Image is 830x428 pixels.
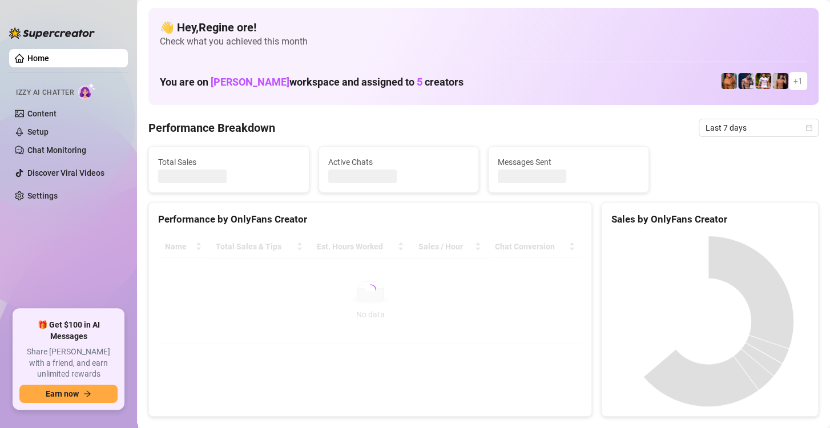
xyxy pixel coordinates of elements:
span: [PERSON_NAME] [211,76,289,88]
img: Zach [772,73,788,89]
span: Total Sales [158,156,300,168]
span: arrow-right [83,390,91,398]
span: Earn now [46,389,79,398]
span: loading [365,284,376,296]
div: Performance by OnlyFans Creator [158,212,582,227]
h1: You are on workspace and assigned to creators [160,76,464,88]
img: AI Chatter [78,83,96,99]
h4: Performance Breakdown [148,120,275,136]
a: Settings [27,191,58,200]
a: Discover Viral Videos [27,168,104,177]
a: Content [27,109,57,118]
span: + 1 [793,75,803,87]
div: Sales by OnlyFans Creator [611,212,809,227]
a: Home [27,54,49,63]
img: Hector [755,73,771,89]
span: 🎁 Get $100 in AI Messages [19,320,118,342]
span: Izzy AI Chatter [16,87,74,98]
span: calendar [805,124,812,131]
h4: 👋 Hey, Regine ore ! [160,19,807,35]
a: Chat Monitoring [27,146,86,155]
span: Share [PERSON_NAME] with a friend, and earn unlimited rewards [19,346,118,380]
a: Setup [27,127,49,136]
span: Last 7 days [706,119,812,136]
span: Active Chats [328,156,470,168]
button: Earn nowarrow-right [19,385,118,403]
span: 5 [417,76,422,88]
img: Axel [738,73,754,89]
img: logo-BBDzfeDw.svg [9,27,95,39]
img: JG [721,73,737,89]
span: Messages Sent [498,156,639,168]
span: Check what you achieved this month [160,35,807,48]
